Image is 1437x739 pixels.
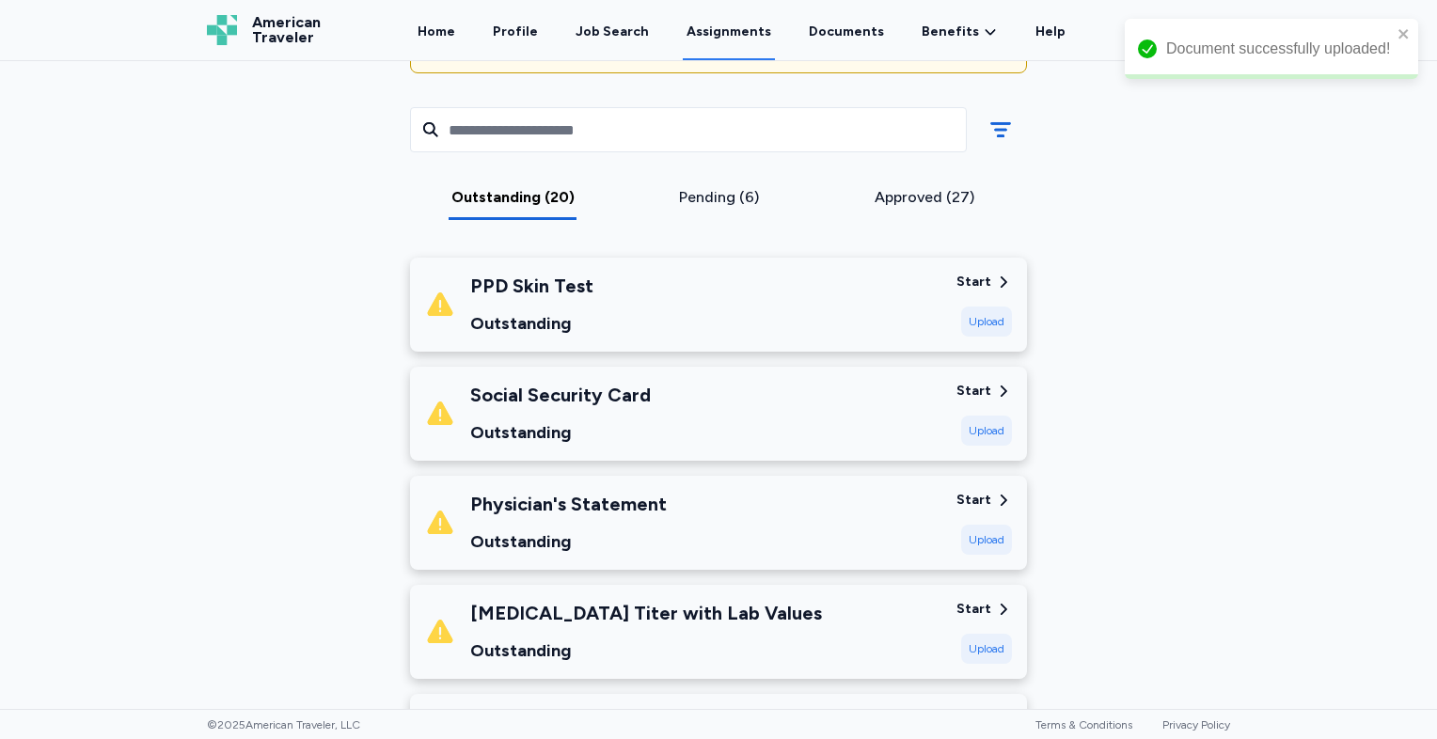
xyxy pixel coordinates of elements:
div: Upload [961,416,1012,446]
a: Privacy Policy [1162,718,1230,731]
button: close [1398,26,1411,41]
div: Outstanding (20) [418,186,608,209]
span: © 2025 American Traveler, LLC [207,717,360,732]
div: Document successfully uploaded! [1166,38,1392,60]
div: Physician's Statement [470,491,667,517]
img: Logo [207,15,237,45]
div: Social Security Card [470,382,651,408]
div: Start [956,382,991,401]
div: Outstanding [470,419,651,446]
div: Start [956,600,991,619]
div: [MEDICAL_DATA] Titer with Lab Values [470,600,822,626]
div: Job Search [576,23,649,41]
div: Start [956,491,991,510]
div: PPD Skin Test [470,273,593,299]
div: Start [956,273,991,291]
div: Approved (27) [829,186,1019,209]
span: American Traveler [252,15,321,45]
div: Upload [961,525,1012,555]
a: Assignments [683,2,775,60]
div: Outstanding [470,637,822,664]
a: Benefits [922,23,998,41]
span: Benefits [922,23,979,41]
div: Outstanding [470,528,667,555]
div: Upload [961,634,1012,664]
div: Outstanding [470,310,593,337]
div: Pending (6) [624,186,814,209]
a: Terms & Conditions [1035,718,1132,731]
div: Upload [961,307,1012,337]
